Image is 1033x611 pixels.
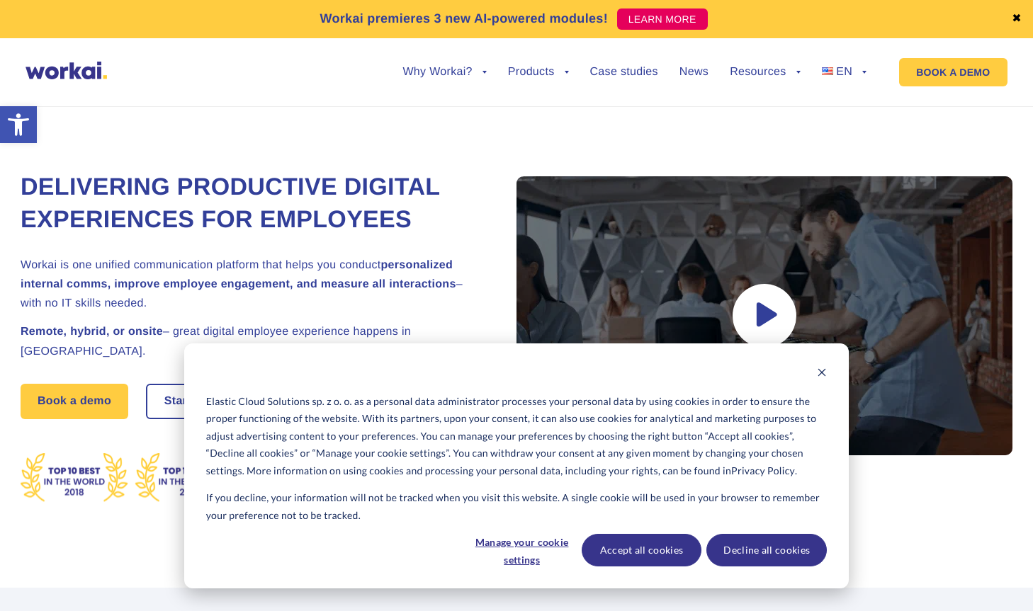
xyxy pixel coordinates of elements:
[508,67,569,78] a: Products
[706,534,827,566] button: Decline all cookies
[21,384,128,419] a: Book a demo
[206,393,827,480] p: Elastic Cloud Solutions sp. z o. o. as a personal data administrator processes your personal data...
[582,534,702,566] button: Accept all cookies
[21,322,481,360] h2: – great digital employee experience happens in [GEOGRAPHIC_DATA].
[21,171,481,236] h1: Delivering Productive Digital Experiences for Employees
[590,67,658,78] a: Case studies
[817,365,827,383] button: Dismiss cookie banner
[206,489,827,524] p: If you decline, your information will not be tracked when you visit this website. A single cookie...
[184,343,849,588] div: Cookie banner
[617,8,708,30] a: LEARN MORE
[1012,13,1022,25] a: ✖
[679,67,709,78] a: News
[468,534,577,566] button: Manage your cookie settings
[147,385,300,418] a: Start free30-daytrial
[516,176,1012,455] div: Play video
[899,58,1007,86] a: BOOK A DEMO
[836,66,852,78] span: EN
[21,256,481,314] h2: Workai is one unified communication platform that helps you conduct – with no IT skills needed.
[320,9,608,28] p: Workai premieres 3 new AI-powered modules!
[21,326,163,338] strong: Remote, hybrid, or onsite
[731,462,795,480] a: Privacy Policy
[402,67,486,78] a: Why Workai?
[730,67,800,78] a: Resources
